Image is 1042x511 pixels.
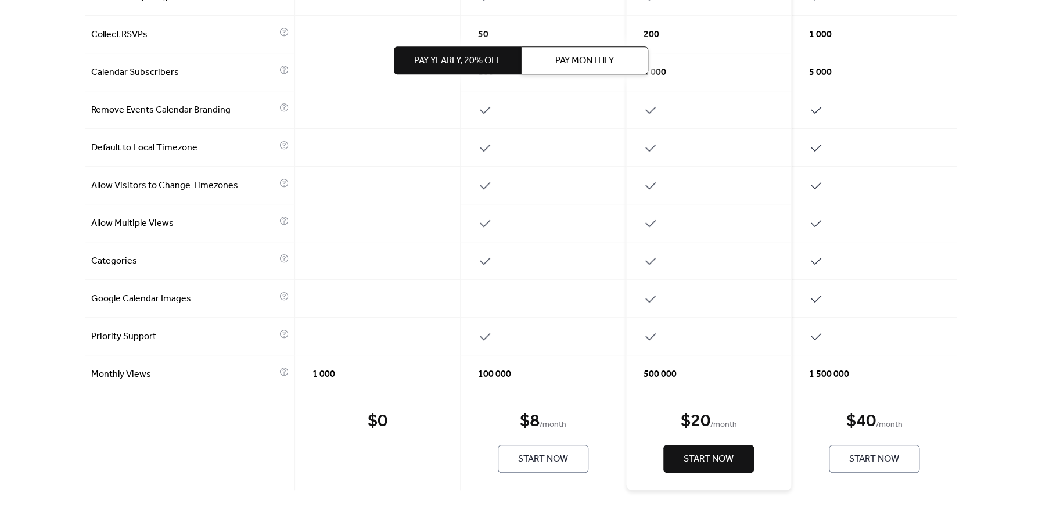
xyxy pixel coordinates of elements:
span: / month [710,418,737,432]
span: / month [540,418,566,432]
button: Pay Yearly, 20% off [394,46,521,74]
div: $ 0 [368,410,387,433]
span: 5 000 [809,66,832,80]
span: Pay Monthly [555,54,614,68]
span: Calendar Subscribers [91,66,276,80]
span: 100 000 [478,368,511,382]
span: Categories [91,254,276,268]
span: 1 000 [312,368,335,382]
span: 200 [644,28,659,42]
span: 500 000 [644,368,677,382]
span: / month [876,418,903,432]
span: Remove Events Calendar Branding [91,103,276,117]
button: Start Now [663,445,754,473]
div: $ 8 [520,410,540,433]
span: Monthly Views [91,368,276,382]
span: Allow Visitors to Change Timezones [91,179,276,193]
span: Collect RSVPs [91,28,276,42]
span: Google Calendar Images [91,292,276,306]
span: Start Now [518,452,568,466]
span: Start Now [849,452,899,466]
span: Default to Local Timezone [91,141,276,155]
span: Priority Support [91,330,276,344]
span: 1 500 000 [809,368,849,382]
div: $ 20 [681,410,710,433]
span: Start Now [684,452,734,466]
span: Allow Multiple Views [91,217,276,231]
div: $ 40 [846,410,876,433]
span: Pay Yearly, 20% off [414,54,501,68]
button: Pay Monthly [521,46,648,74]
button: Start Now [829,445,919,473]
span: 1 000 [809,28,832,42]
button: Start Now [498,445,588,473]
span: 1 000 [644,66,666,80]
